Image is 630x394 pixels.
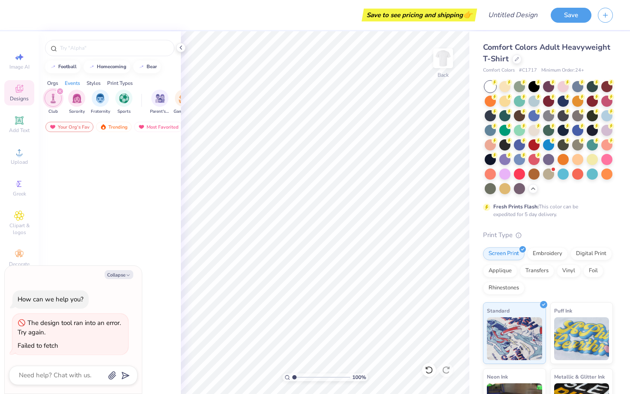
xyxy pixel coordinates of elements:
[45,90,62,115] button: filter button
[45,122,93,132] div: Your Org's Fav
[49,124,56,130] img: most_fav.gif
[483,67,515,74] span: Comfort Colors
[47,79,58,87] div: Orgs
[150,108,170,115] span: Parent's Weekend
[179,93,189,103] img: Game Day Image
[138,124,145,130] img: most_fav.gif
[557,265,581,277] div: Vinyl
[438,71,449,79] div: Back
[483,265,517,277] div: Applique
[155,93,165,103] img: Parent's Weekend Image
[487,317,542,360] img: Standard
[87,79,101,87] div: Styles
[105,270,133,279] button: Collapse
[18,341,58,350] div: Failed to fetch
[69,108,85,115] span: Sorority
[4,222,34,236] span: Clipart & logos
[554,317,609,360] img: Puff Ink
[88,64,95,69] img: trend_line.gif
[481,6,544,24] input: Untitled Design
[18,319,121,337] div: The design tool ran into an error. Try again.
[493,203,599,218] div: This color can be expedited for 5 day delivery.
[9,127,30,134] span: Add Text
[150,90,170,115] div: filter for Parent's Weekend
[91,108,110,115] span: Fraternity
[493,203,539,210] strong: Fresh Prints Flash:
[352,373,366,381] span: 100 %
[487,372,508,381] span: Neon Ink
[487,306,510,315] span: Standard
[133,60,161,73] button: bear
[115,90,132,115] button: filter button
[483,230,613,240] div: Print Type
[97,64,126,69] div: homecoming
[119,93,129,103] img: Sports Image
[10,95,29,102] span: Designs
[65,79,80,87] div: Events
[570,247,612,260] div: Digital Print
[483,42,610,64] span: Comfort Colors Adult Heavyweight T-Shirt
[138,64,145,69] img: trend_line.gif
[174,108,193,115] span: Game Day
[96,93,105,103] img: Fraternity Image
[9,261,30,268] span: Decorate
[364,9,475,21] div: Save to see pricing and shipping
[174,90,193,115] div: filter for Game Day
[68,90,85,115] button: filter button
[435,50,452,67] img: Back
[50,64,57,69] img: trend_line.gif
[117,108,131,115] span: Sports
[554,306,572,315] span: Puff Ink
[18,295,84,304] div: How can we help you?
[147,64,157,69] div: bear
[45,60,81,73] button: football
[91,90,110,115] div: filter for Fraternity
[150,90,170,115] button: filter button
[554,372,605,381] span: Metallic & Glitter Ink
[520,265,554,277] div: Transfers
[59,44,169,52] input: Try "Alpha"
[541,67,584,74] span: Minimum Order: 24 +
[551,8,591,23] button: Save
[107,79,133,87] div: Print Types
[91,90,110,115] button: filter button
[483,247,525,260] div: Screen Print
[72,93,82,103] img: Sorority Image
[115,90,132,115] div: filter for Sports
[48,108,58,115] span: Club
[583,265,603,277] div: Foil
[68,90,85,115] div: filter for Sorority
[483,282,525,295] div: Rhinestones
[527,247,568,260] div: Embroidery
[100,124,107,130] img: trending.gif
[84,60,130,73] button: homecoming
[134,122,183,132] div: Most Favorited
[45,90,62,115] div: filter for Club
[13,190,26,197] span: Greek
[9,63,30,70] span: Image AI
[519,67,537,74] span: # C1717
[174,90,193,115] button: filter button
[96,122,132,132] div: Trending
[463,9,472,20] span: 👉
[48,93,58,103] img: Club Image
[58,64,77,69] div: football
[11,159,28,165] span: Upload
